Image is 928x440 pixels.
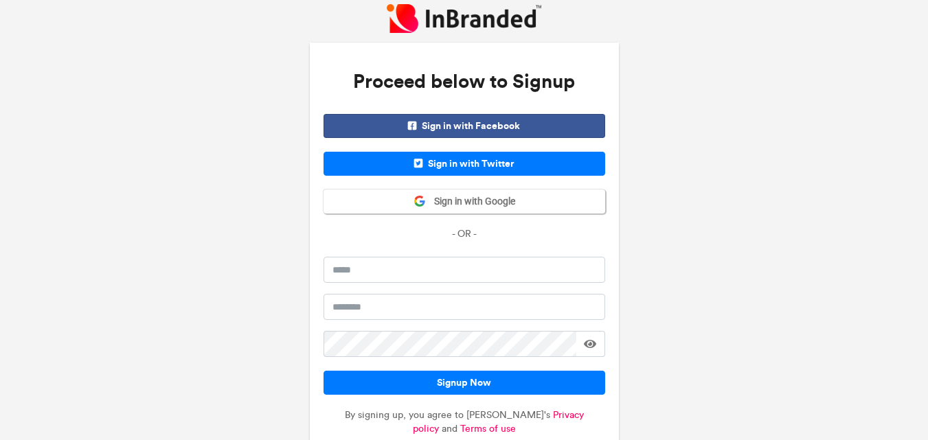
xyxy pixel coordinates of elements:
h3: Proceed below to Signup [324,56,605,107]
span: Sign in with Twitter [324,152,605,176]
span: Sign in with Facebook [324,114,605,138]
a: Terms of use [460,423,516,435]
button: Sign in with Google [324,189,605,213]
a: Privacy policy [413,409,584,435]
span: Sign in with Google [426,195,515,209]
button: Signup Now [324,371,605,395]
img: InBranded Logo [387,4,541,32]
p: - OR - [324,227,605,241]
